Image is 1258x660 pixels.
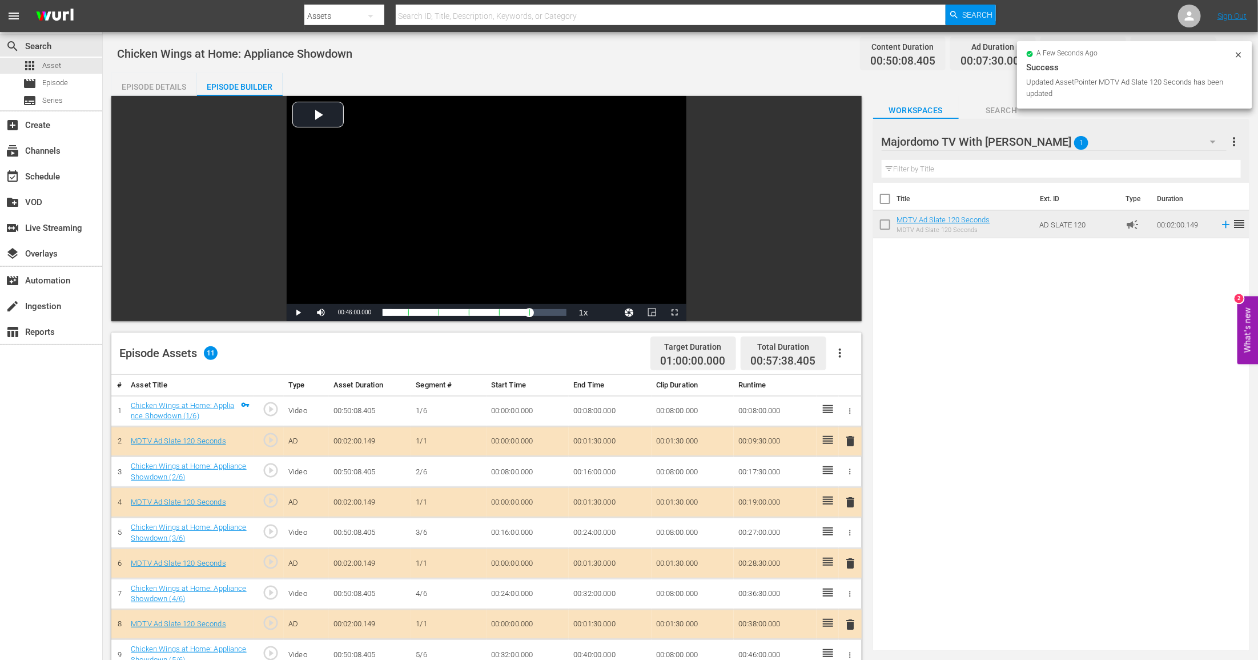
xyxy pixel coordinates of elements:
[284,518,329,549] td: Video
[1074,131,1088,155] span: 1
[111,73,197,101] div: Episode Details
[6,221,19,235] span: Live Streaming
[111,549,126,579] td: 6
[734,518,816,549] td: 00:27:00.000
[262,553,279,570] span: play_circle_outline
[569,518,651,549] td: 00:24:00.000
[411,395,486,426] td: 1/6
[897,226,990,234] div: MDTV Ad Slate 120 Seconds
[487,426,569,457] td: 00:00:00.000
[411,609,486,639] td: 1/1
[873,103,959,118] span: Workspaces
[131,401,234,421] a: Chicken Wings at Home: Appliance Showdown (1/6)
[734,457,816,487] td: 00:17:30.000
[131,619,226,628] a: MDTV Ad Slate 120 Seconds
[1235,294,1244,303] div: 2
[572,304,595,321] button: Playback Rate
[569,426,651,457] td: 00:01:30.000
[661,355,726,368] span: 01:00:00.000
[111,578,126,609] td: 7
[569,609,651,639] td: 00:01:30.000
[734,375,816,396] th: Runtime
[870,55,935,68] span: 00:50:08.405
[411,375,486,396] th: Segment #
[329,487,411,518] td: 00:02:00.149
[569,487,651,518] td: 00:01:30.000
[42,77,68,89] span: Episode
[843,555,857,571] button: delete
[6,274,19,287] span: Automation
[27,3,82,30] img: ans4CAIJ8jUAAAAAAAAAAAAAAAAAAAAAAAAgQb4GAAAAAAAAAAAAAAAAAAAAAAAAJMjXAAAAAAAAAAAAAAAAAAAAAAAAgAT5G...
[284,426,329,457] td: AD
[111,609,126,639] td: 8
[843,557,857,570] span: delete
[284,457,329,487] td: Video
[1037,49,1098,58] span: a few seconds ago
[569,375,651,396] th: End Time
[1035,211,1121,238] td: AD SLATE 120
[338,309,371,315] span: 00:46:00.000
[329,518,411,549] td: 00:50:08.405
[960,39,1026,55] div: Ad Duration
[329,549,411,579] td: 00:02:00.149
[111,457,126,487] td: 3
[487,578,569,609] td: 00:24:00.000
[487,457,569,487] td: 00:08:00.000
[1026,77,1231,99] div: Updated AssetPointer MDTV Ad Slate 120 Seconds has been updated
[6,144,19,158] span: Channels
[284,375,329,396] th: Type
[1220,218,1232,231] svg: Add to Episode
[111,518,126,549] td: 5
[897,183,1034,215] th: Title
[1141,39,1206,55] div: Total Duration
[287,96,686,321] div: Video Player
[1051,39,1116,55] div: Promo Duration
[111,487,126,518] td: 4
[117,47,352,61] span: Chicken Wings at Home: Appliance Showdown
[843,495,857,509] span: delete
[7,9,21,23] span: menu
[959,103,1044,118] span: Search
[131,498,226,506] a: MDTV Ad Slate 120 Seconds
[870,39,935,55] div: Content Duration
[131,523,246,542] a: Chicken Wings at Home: Appliance Showdown (3/6)
[411,518,486,549] td: 3/6
[329,426,411,457] td: 00:02:00.149
[23,59,37,73] span: Asset
[23,94,37,107] span: Series
[131,437,226,445] a: MDTV Ad Slate 120 Seconds
[652,375,734,396] th: Clip Duration
[843,618,857,631] span: delete
[1150,183,1219,215] th: Duration
[126,375,254,396] th: Asset Title
[42,60,61,71] span: Asset
[882,126,1227,158] div: Majordomo TV With [PERSON_NAME]
[111,426,126,457] td: 2
[652,549,734,579] td: 00:01:30.000
[284,395,329,426] td: Video
[734,426,816,457] td: 00:09:30.000
[487,518,569,549] td: 00:16:00.000
[6,247,19,261] span: Overlays
[734,578,816,609] td: 00:36:30.000
[284,487,329,518] td: AD
[664,304,686,321] button: Fullscreen
[131,584,246,603] a: Chicken Wings at Home: Appliance Showdown (4/6)
[42,95,63,106] span: Series
[569,549,651,579] td: 00:01:30.000
[641,304,664,321] button: Picture-in-Picture
[411,578,486,609] td: 4/6
[197,73,283,96] button: Episode Builder
[734,609,816,639] td: 00:38:00.000
[618,304,641,321] button: Jump To Time
[119,346,218,360] div: Episode Assets
[262,614,279,631] span: play_circle_outline
[329,395,411,426] td: 00:50:08.405
[111,375,126,396] th: #
[262,462,279,479] span: play_circle_outline
[284,549,329,579] td: AD
[487,395,569,426] td: 00:00:00.000
[963,5,993,25] span: Search
[411,549,486,579] td: 1/1
[734,549,816,579] td: 00:28:30.000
